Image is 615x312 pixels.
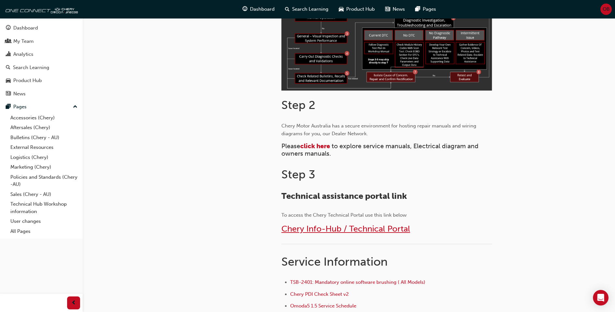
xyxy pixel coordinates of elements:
span: Step 2 [281,98,315,112]
a: pages-iconPages [410,3,441,16]
div: Dashboard [13,24,38,32]
a: External Resources [8,142,80,152]
span: pages-icon [6,104,11,110]
span: news-icon [385,5,390,13]
a: Bulletins (Chery - AU) [8,133,80,143]
span: people-icon [6,39,11,44]
span: Dashboard [250,6,275,13]
span: news-icon [6,91,11,97]
a: My Team [3,35,80,47]
span: search-icon [285,5,290,13]
a: car-iconProduct Hub [334,3,380,16]
span: Pages [423,6,436,13]
a: click here [300,142,330,150]
a: Aftersales (Chery) [8,123,80,133]
div: Pages [13,103,27,111]
a: All Pages [8,226,80,236]
span: car-icon [6,78,11,84]
button: OB [600,4,612,15]
span: OB [603,6,610,13]
div: Search Learning [13,64,49,71]
span: Please [281,142,300,150]
a: guage-iconDashboard [237,3,280,16]
span: pages-icon [415,5,420,13]
a: Technical Hub Workshop information [8,199,80,216]
a: Product Hub [3,75,80,87]
span: guage-icon [242,5,247,13]
div: News [13,90,26,98]
a: Analytics [3,48,80,60]
a: TSB-2401: Mandatory online software brushing ( All Models) [290,279,425,285]
span: Search Learning [292,6,328,13]
span: chart-icon [6,52,11,57]
a: Sales (Chery - AU) [8,189,80,199]
span: Service Information [281,255,388,269]
a: search-iconSearch Learning [280,3,334,16]
a: Accessories (Chery) [8,113,80,123]
span: Product Hub [346,6,375,13]
button: Pages [3,101,80,113]
div: Analytics [13,51,33,58]
div: Product Hub [13,77,42,84]
div: Open Intercom Messenger [593,290,609,306]
span: prev-icon [71,299,76,307]
a: Marketing (Chery) [8,162,80,172]
span: car-icon [339,5,344,13]
span: To access the Chery Technical Portal use this link below [281,212,407,218]
a: Logistics (Chery) [8,152,80,162]
a: News [3,88,80,100]
span: to explore service manuals, Electrical diagram and owners manuals. [281,142,480,157]
span: News [393,6,405,13]
a: Omoda5 1.5 Service Schedule [290,303,356,309]
span: Technical assistance portal link [281,191,407,201]
span: search-icon [6,65,10,71]
a: User changes [8,216,80,226]
a: Search Learning [3,62,80,74]
span: Chery Motor Australia has a secure environment for hosting repair manuals and wiring diagrams for... [281,123,478,137]
span: guage-icon [6,25,11,31]
a: Policies and Standards (Chery -AU) [8,172,80,189]
a: news-iconNews [380,3,410,16]
a: Dashboard [3,22,80,34]
span: Step 3 [281,167,315,181]
span: up-icon [73,103,77,111]
div: My Team [13,38,34,45]
img: oneconnect [3,3,78,16]
a: Chery Info-Hub / Technical Portal [281,224,410,234]
a: Chery PDI Check Sheet v2 [290,291,349,297]
button: DashboardMy TeamAnalyticsSearch LearningProduct HubNews [3,21,80,101]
